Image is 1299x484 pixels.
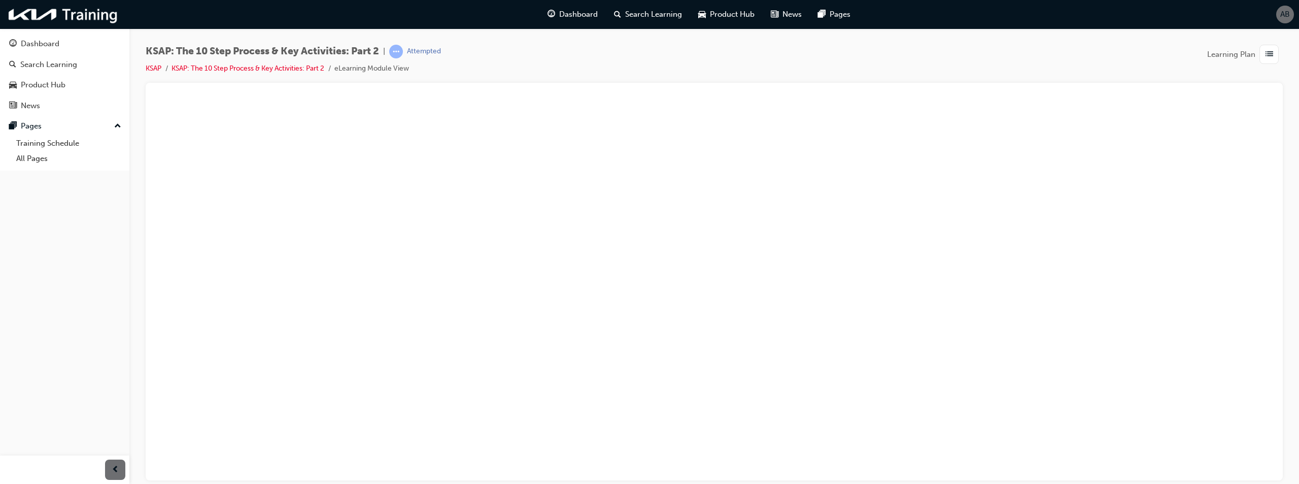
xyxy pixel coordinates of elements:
[389,45,403,58] span: learningRecordVerb_ATTEMPT-icon
[146,46,379,57] span: KSAP: The 10 Step Process & Key Activities: Part 2
[4,35,125,53] a: Dashboard
[146,64,161,73] a: KSAP
[9,122,17,131] span: pages-icon
[1280,9,1290,20] span: AB
[112,464,119,476] span: prev-icon
[614,8,621,21] span: search-icon
[1276,6,1294,23] button: AB
[21,79,65,91] div: Product Hub
[4,76,125,94] a: Product Hub
[763,4,810,25] a: news-iconNews
[12,151,125,167] a: All Pages
[810,4,859,25] a: pages-iconPages
[710,9,755,20] span: Product Hub
[548,8,555,21] span: guage-icon
[9,102,17,111] span: news-icon
[698,8,706,21] span: car-icon
[9,60,16,70] span: search-icon
[21,100,40,112] div: News
[559,9,598,20] span: Dashboard
[690,4,763,25] a: car-iconProduct Hub
[539,4,606,25] a: guage-iconDashboard
[407,47,441,56] div: Attempted
[9,81,17,90] span: car-icon
[782,9,802,20] span: News
[4,33,125,117] button: DashboardSearch LearningProduct HubNews
[606,4,690,25] a: search-iconSearch Learning
[334,63,409,75] li: eLearning Module View
[1207,49,1255,60] span: Learning Plan
[5,4,122,25] img: kia-training
[625,9,682,20] span: Search Learning
[21,38,59,50] div: Dashboard
[114,120,121,133] span: up-icon
[4,117,125,136] button: Pages
[9,40,17,49] span: guage-icon
[383,46,385,57] span: |
[172,64,324,73] a: KSAP: The 10 Step Process & Key Activities: Part 2
[4,96,125,115] a: News
[4,55,125,74] a: Search Learning
[818,8,826,21] span: pages-icon
[12,136,125,151] a: Training Schedule
[20,59,77,71] div: Search Learning
[1266,48,1273,61] span: list-icon
[21,120,42,132] div: Pages
[830,9,850,20] span: Pages
[1207,45,1283,64] button: Learning Plan
[771,8,778,21] span: news-icon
